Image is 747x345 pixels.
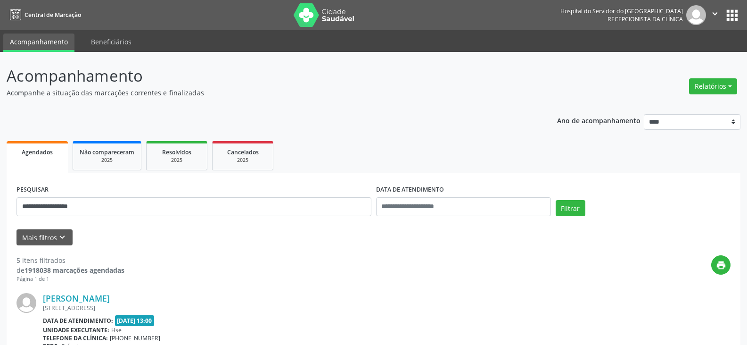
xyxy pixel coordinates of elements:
[16,255,124,265] div: 5 itens filtrados
[80,148,134,156] span: Não compareceram
[3,34,74,52] a: Acompanhamento
[686,5,706,25] img: img
[7,88,520,98] p: Acompanhe a situação das marcações correntes e finalizadas
[560,7,683,15] div: Hospital do Servidor do [GEOGRAPHIC_DATA]
[710,8,720,19] i: 
[22,148,53,156] span: Agendados
[16,229,73,246] button: Mais filtroskeyboard_arrow_down
[43,326,109,334] b: Unidade executante:
[689,78,737,94] button: Relatórios
[25,11,81,19] span: Central de Marcação
[724,7,740,24] button: apps
[43,334,108,342] b: Telefone da clínica:
[80,157,134,164] div: 2025
[115,315,155,326] span: [DATE] 13:00
[84,34,138,50] a: Beneficiários
[16,293,36,313] img: img
[716,260,726,270] i: print
[110,334,160,342] span: [PHONE_NUMBER]
[557,114,640,126] p: Ano de acompanhamento
[706,5,724,25] button: 
[7,7,81,23] a: Central de Marcação
[16,275,124,283] div: Página 1 de 1
[227,148,259,156] span: Cancelados
[153,157,200,164] div: 2025
[25,266,124,275] strong: 1918038 marcações agendadas
[111,326,122,334] span: Hse
[16,183,49,197] label: PESQUISAR
[16,265,124,275] div: de
[711,255,731,275] button: print
[7,64,520,88] p: Acompanhamento
[43,317,113,325] b: Data de atendimento:
[43,304,589,312] div: [STREET_ADDRESS]
[162,148,191,156] span: Resolvidos
[43,293,110,303] a: [PERSON_NAME]
[556,200,585,216] button: Filtrar
[219,157,266,164] div: 2025
[57,232,67,243] i: keyboard_arrow_down
[376,183,444,197] label: DATA DE ATENDIMENTO
[607,15,683,23] span: Recepcionista da clínica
